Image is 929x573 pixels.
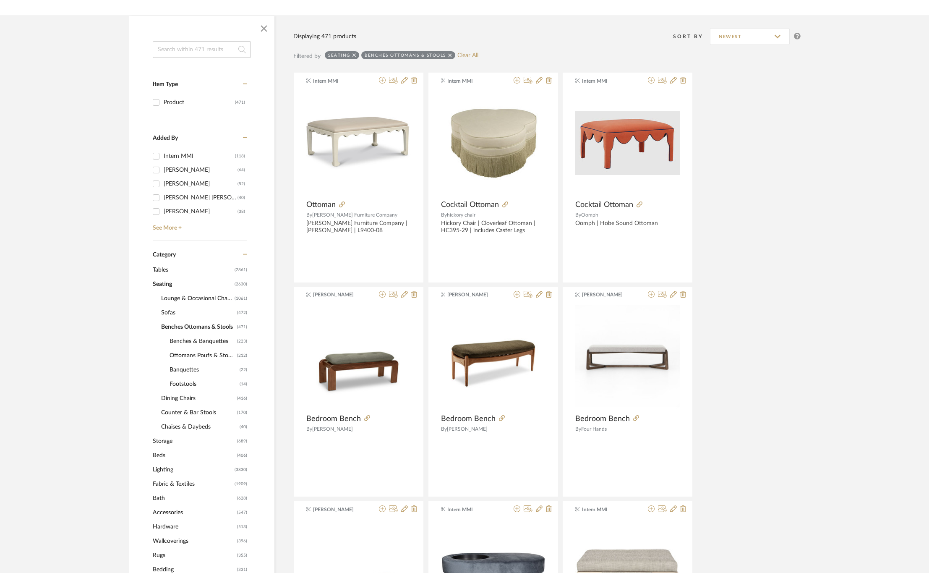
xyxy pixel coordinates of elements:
[306,212,312,217] span: By
[441,212,447,217] span: By
[153,41,251,58] input: Search within 471 results
[161,420,237,434] span: Chaises & Daybeds
[313,291,366,298] span: [PERSON_NAME]
[161,406,235,420] span: Counter & Bar Stools
[153,135,178,141] span: Added By
[237,449,247,462] span: (406)
[575,111,680,175] img: Cocktail Ottoman
[673,32,710,41] div: Sort By
[256,20,272,37] button: Close
[581,212,598,217] span: Oomph
[575,220,680,234] div: Oomph | Hobe Sound Ottoman
[441,200,499,209] span: Cocktail Ottoman
[153,534,235,548] span: Wallcoverings
[441,414,496,424] span: Bedroom Bench
[237,534,247,548] span: (396)
[306,318,411,396] img: Bedroom Bench
[237,163,245,177] div: (64)
[441,426,447,432] span: By
[575,305,680,409] img: Bedroom Bench
[161,306,235,320] span: Sofas
[306,117,411,169] img: Ottoman
[328,52,350,58] div: Seating
[237,191,245,204] div: (40)
[237,392,247,405] span: (416)
[153,477,232,491] span: Fabric & Textiles
[237,492,247,505] span: (628)
[293,32,356,41] div: Displaying 471 products
[153,434,235,448] span: Storage
[235,277,247,291] span: (2630)
[161,391,235,406] span: Dining Chairs
[170,377,237,391] span: Footstools
[153,548,235,563] span: Rugs
[582,506,635,513] span: Intern MMI
[170,348,235,363] span: Ottomans Poufs & Stools
[575,414,630,424] span: Bedroom Bench
[151,218,247,232] a: See More +
[237,335,247,348] span: (223)
[313,77,366,85] span: Intern MMI
[153,505,235,520] span: Accessories
[237,320,247,334] span: (471)
[365,52,446,58] div: Benches Ottomans & Stools
[235,149,245,163] div: (118)
[582,291,635,298] span: [PERSON_NAME]
[457,52,478,59] a: Clear All
[447,426,488,432] span: [PERSON_NAME]
[575,212,581,217] span: By
[237,177,245,191] div: (52)
[153,463,232,477] span: Lighting
[235,96,245,109] div: (471)
[447,212,475,217] span: hickory chair
[240,363,247,377] span: (22)
[237,205,245,218] div: (38)
[306,414,361,424] span: Bedroom Bench
[581,426,607,432] span: Four Hands
[312,212,397,217] span: [PERSON_NAME] Furniture Company
[306,220,411,234] div: [PERSON_NAME] Furniture Company | [PERSON_NAME] | L9400-08
[164,177,237,191] div: [PERSON_NAME]
[237,306,247,319] span: (472)
[164,163,237,177] div: [PERSON_NAME]
[235,463,247,476] span: (3830)
[293,52,321,61] div: Filtered by
[235,477,247,491] span: (1909)
[313,506,366,513] span: [PERSON_NAME]
[237,349,247,362] span: (212)
[240,420,247,434] span: (40)
[153,263,232,277] span: Tables
[582,77,635,85] span: Intern MMI
[153,81,178,87] span: Item Type
[153,520,235,534] span: Hardware
[164,96,235,109] div: Product
[237,549,247,562] span: (355)
[237,434,247,448] span: (689)
[447,291,500,298] span: [PERSON_NAME]
[441,103,545,183] img: Cocktail Ottoman
[312,426,353,432] span: [PERSON_NAME]
[153,448,235,463] span: Beds
[447,506,500,513] span: Intern MMI
[153,277,232,291] span: Seating
[153,251,176,259] span: Category
[575,426,581,432] span: By
[164,191,237,204] div: [PERSON_NAME] [PERSON_NAME]
[153,491,235,505] span: Bath
[164,205,237,218] div: [PERSON_NAME]
[237,520,247,534] span: (513)
[441,220,545,234] div: Hickory Chair | Cloverleaf Ottoman | HC395-29 | includes Caster Legs
[306,426,312,432] span: By
[170,334,235,348] span: Benches & Banquettes
[575,200,633,209] span: Cocktail Ottoman
[237,406,247,419] span: (170)
[447,77,500,85] span: Intern MMI
[170,363,237,377] span: Banquettes
[237,506,247,519] span: (547)
[235,263,247,277] span: (2861)
[306,200,336,209] span: Ottoman
[161,320,235,334] span: Benches Ottomans & Stools
[240,377,247,391] span: (14)
[161,291,232,306] span: Lounge & Occasional Chairs
[441,318,545,396] img: Bedroom Bench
